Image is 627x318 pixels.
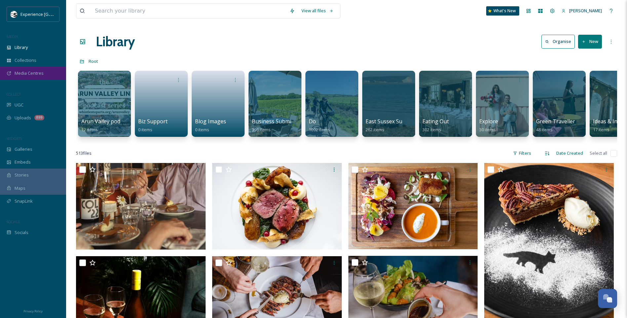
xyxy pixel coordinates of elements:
span: Stories [15,172,29,178]
span: 513 file s [76,150,92,156]
span: Arun Valley podcast [81,118,130,125]
img: WSCC%20ES%20Socials%20Icon%20-%20Secondary%20-%20Black.jpg [11,11,17,18]
a: Do1092 items [309,118,330,133]
span: SOCIALS [7,219,20,224]
div: 899 [34,115,44,120]
div: Date Created [553,147,586,160]
span: 262 items [366,127,384,133]
span: Maps [15,185,25,191]
span: 0 items [195,127,209,133]
input: Search your library [92,4,286,18]
span: Eating Out [422,118,449,125]
span: Select all [590,150,607,156]
span: MEDIA [7,34,18,39]
span: 12 items [81,127,98,133]
a: Business Submissions396 items [252,118,307,133]
span: SnapLink [15,198,33,204]
span: 302 items [422,127,441,133]
span: Ideas & Inspo [593,118,627,125]
span: Do [309,118,316,125]
span: 30 items [479,127,496,133]
span: Collections [15,57,36,63]
a: Eating Out302 items [422,118,449,133]
span: Privacy Policy [23,309,43,313]
div: Filters [510,147,534,160]
a: Library [96,32,135,52]
span: COLLECT [7,92,21,97]
a: Root [89,57,98,65]
span: Embeds [15,159,31,165]
a: [PERSON_NAME] [558,4,605,17]
a: Green Traveller Video footage48 items [536,118,611,133]
a: Explore30 items [479,118,498,133]
span: Explore [479,118,498,125]
span: 48 items [536,127,553,133]
a: View all files [298,4,337,17]
span: Experience [GEOGRAPHIC_DATA] [20,11,86,17]
span: Uploads [15,115,31,121]
span: 1092 items [309,127,330,133]
a: Ideas & Inspo17 items [593,118,627,133]
span: Root [89,58,98,64]
a: Blog Images0 items [195,118,226,133]
span: 396 items [252,127,271,133]
a: Privacy Policy [23,307,43,315]
span: [PERSON_NAME] [569,8,602,14]
span: East Sussex Summer photo shoot (copyright free) [366,118,489,125]
span: 0 items [138,127,152,133]
a: Biz Support0 items [138,118,168,133]
span: WIDGETS [7,136,22,141]
span: Library [15,44,28,51]
button: Open Chat [598,289,617,308]
span: Business Submissions [252,118,307,125]
button: Organise [541,35,575,48]
span: 17 items [593,127,609,133]
span: Blog Images [195,118,226,125]
span: Media Centres [15,70,44,76]
button: New [578,35,602,48]
span: Socials [15,229,28,236]
span: UGC [15,102,23,108]
span: Galleries [15,146,32,152]
a: East Sussex Summer photo shoot (copyright free)262 items [366,118,489,133]
a: Arun Valley podcast12 items [81,118,130,133]
a: Organise [541,35,578,48]
span: Green Traveller Video footage [536,118,611,125]
img: ext_1755532852.509547_xdbphotography@gmail.com-SM-The_Ginger_Fox-19.jpg [212,163,342,250]
a: What's New [486,6,519,16]
img: ext_1755532846.546407_xdbphotography@gmail.com-SM-Ginger_Fox-27 (2).jpg [348,163,478,250]
span: Biz Support [138,118,168,125]
img: Tillingham_10062024_Jamesratchford_Sussex-78.jpg [76,163,206,250]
